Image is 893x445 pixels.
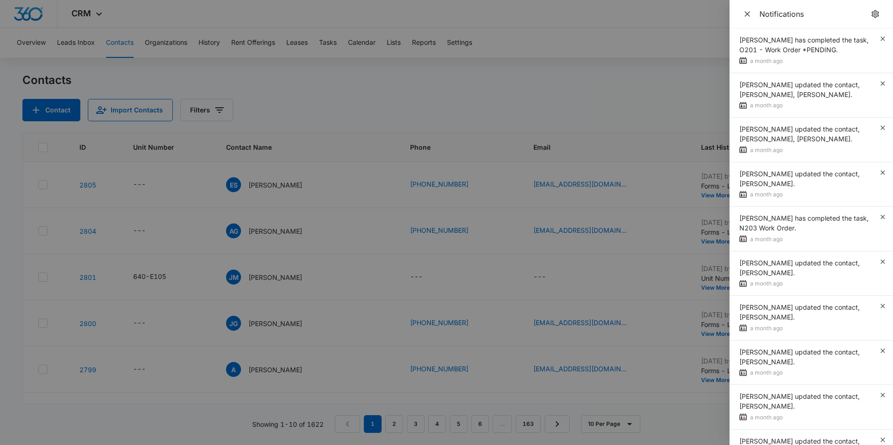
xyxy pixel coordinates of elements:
[739,368,879,378] div: a month ago
[739,125,860,143] span: [PERSON_NAME] updated the contact, [PERSON_NAME], [PERSON_NAME].
[869,7,882,21] a: notifications.title
[739,392,860,410] span: [PERSON_NAME] updated the contact, [PERSON_NAME].
[739,190,879,200] div: a month ago
[739,101,879,111] div: a month ago
[739,413,879,423] div: a month ago
[739,324,879,334] div: a month ago
[739,214,869,232] span: [PERSON_NAME] has completed the task, N203 Work Order.
[759,9,869,19] div: Notifications
[739,303,860,321] span: [PERSON_NAME] updated the contact, [PERSON_NAME].
[739,146,879,155] div: a month ago
[739,81,860,98] span: [PERSON_NAME] updated the contact, [PERSON_NAME], [PERSON_NAME].
[739,235,879,244] div: a month ago
[741,7,754,21] button: Close
[739,170,860,188] span: [PERSON_NAME] updated the contact, [PERSON_NAME].
[739,279,879,289] div: a month ago
[739,56,879,66] div: a month ago
[739,348,860,366] span: [PERSON_NAME] updated the contact, [PERSON_NAME].
[739,259,860,277] span: [PERSON_NAME] updated the contact, [PERSON_NAME].
[739,36,869,54] span: [PERSON_NAME] has completed the task, O201 - Work Order *PENDING.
